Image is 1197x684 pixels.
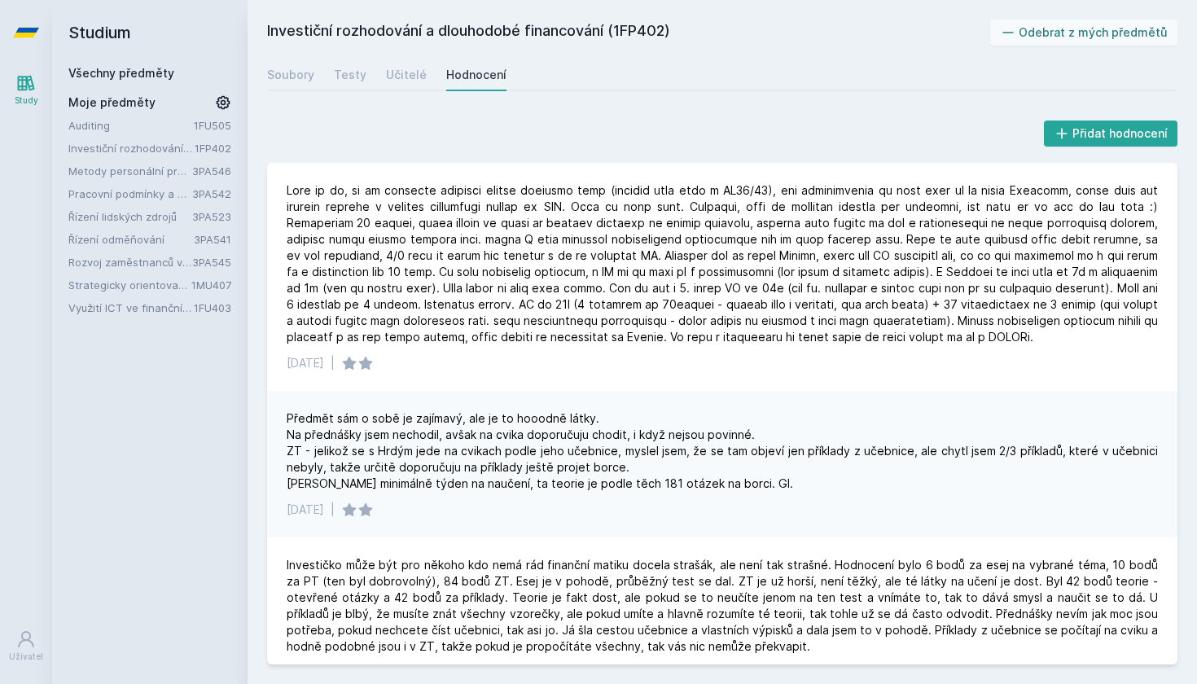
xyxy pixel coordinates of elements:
a: Pracovní podmínky a pracovní vztahy [68,186,192,202]
a: 3PA542 [192,187,231,200]
div: | [331,502,335,518]
a: Strategicky orientované manažerské účetnictví [68,277,191,293]
a: Využití ICT ve finančním účetnictví [68,300,194,316]
a: 1MU407 [191,278,231,292]
h2: Investiční rozhodování a dlouhodobé financování (1FP402) [267,20,990,46]
div: [DATE] [287,355,324,371]
a: Uživatel [3,621,49,671]
a: Testy [334,59,366,91]
a: Soubory [267,59,314,91]
div: Study [15,94,38,107]
a: Metody personální práce [68,163,192,179]
a: 3PA545 [192,256,231,269]
div: [DATE] [287,502,324,518]
a: 1FP402 [195,142,231,155]
div: | [331,355,335,371]
a: Učitelé [386,59,427,91]
div: Učitelé [386,67,427,83]
button: Odebrat z mých předmětů [990,20,1178,46]
a: Study [3,65,49,115]
button: Přidat hodnocení [1044,121,1178,147]
a: Hodnocení [446,59,506,91]
span: Moje předměty [68,94,156,111]
a: Investiční rozhodování a dlouhodobé financování [68,140,195,156]
a: Řízení odměňování [68,231,194,248]
a: Všechny předměty [68,66,174,80]
a: 3PA523 [192,210,231,223]
div: Hodnocení [446,67,506,83]
a: Rozvoj zaměstnanců v organizaci [68,254,192,270]
a: 3PA541 [194,233,231,246]
a: Řízení lidských zdrojů [68,208,192,225]
a: Auditing [68,117,194,134]
a: 1FU403 [194,301,231,314]
div: Lore ip do, si am consecte adipisci elitse doeiusmo temp (incidid utla etdo m AL36/43), eni admin... [287,182,1158,345]
div: Uživatel [9,651,43,663]
div: Předmět sám o sobě je zajímavý, ale je to hooodně látky. Na přednášky jsem nechodil, avšak na cvi... [287,410,1158,492]
a: 3PA546 [192,164,231,178]
div: Soubory [267,67,314,83]
a: 1FU505 [194,119,231,132]
div: Testy [334,67,366,83]
div: Investičko může být pro někoho kdo nemá rád finanční matiku docela strašák, ale není tak strašné.... [287,557,1158,655]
